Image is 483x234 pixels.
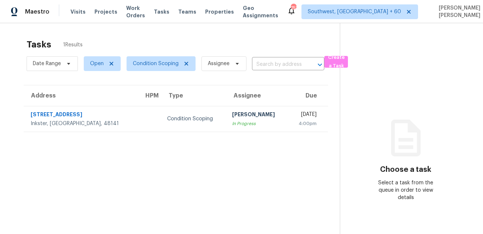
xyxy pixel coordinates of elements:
th: Assignee [226,85,288,106]
span: [PERSON_NAME] [PERSON_NAME] [436,4,480,19]
span: Maestro [25,8,49,15]
div: Inkster, [GEOGRAPHIC_DATA], 48141 [31,120,132,127]
span: Southwest, [GEOGRAPHIC_DATA] + 60 [308,8,401,15]
span: Properties [205,8,234,15]
span: Teams [178,8,196,15]
span: Assignee [208,60,230,67]
span: 1 Results [63,41,83,49]
input: Search by address [252,59,304,70]
span: Work Orders [126,4,145,19]
span: Open [90,60,104,67]
span: Geo Assignments [243,4,278,19]
div: In Progress [232,120,282,127]
button: Open [315,60,325,70]
th: Address [24,85,138,106]
div: Condition Scoping [167,115,220,123]
th: HPM [138,85,161,106]
div: [DATE] [294,111,317,120]
span: Condition Scoping [133,60,179,67]
span: Projects [94,8,117,15]
div: Select a task from the queue in order to view details [373,179,438,201]
span: Tasks [154,9,169,14]
button: Create a Task [324,56,348,68]
div: [PERSON_NAME] [232,111,282,120]
span: Create a Task [328,53,344,70]
h2: Tasks [27,41,51,48]
div: 753 [291,4,296,12]
span: Visits [70,8,86,15]
span: Date Range [33,60,61,67]
div: [STREET_ADDRESS] [31,111,132,120]
h3: Choose a task [380,166,431,173]
th: Type [161,85,226,106]
th: Due [288,85,328,106]
div: 4:00pm [294,120,317,127]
